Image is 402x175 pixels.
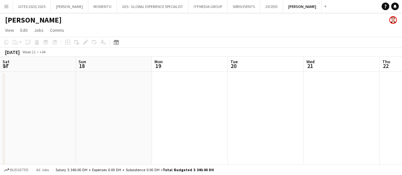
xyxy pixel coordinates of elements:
[230,59,238,64] span: Tue
[283,0,322,13] button: [PERSON_NAME]
[3,26,17,34] a: View
[305,62,315,70] span: 21
[51,0,88,13] button: [PERSON_NAME]
[5,15,62,25] h1: [PERSON_NAME]
[88,0,117,13] button: MOMENTO
[389,16,397,24] app-user-avatar: Hanna Emia
[78,59,86,64] span: Sun
[35,167,50,172] span: All jobs
[2,62,10,70] span: 17
[31,26,46,34] a: Jobs
[163,167,214,172] span: Total Budgeted 5 340.00 DH
[5,27,14,33] span: View
[260,0,283,13] button: 2XCEED
[39,50,45,54] div: +04
[13,0,51,13] button: GITEX 2020/ 2025
[188,0,228,13] button: ITP MEDIA GROUP
[47,26,67,34] a: Comms
[5,49,20,55] div: [DATE]
[50,27,64,33] span: Comms
[21,50,37,54] span: Week 21
[56,167,214,172] div: Salary 5 340.00 DH + Expenses 0.00 DH + Subsistence 0.00 DH =
[381,62,390,70] span: 22
[154,59,163,64] span: Mon
[3,166,30,173] button: Budgeted
[153,62,163,70] span: 19
[78,62,86,70] span: 18
[228,0,260,13] button: SIREN EVENTS
[3,59,10,64] span: Sat
[20,27,28,33] span: Edit
[34,27,44,33] span: Jobs
[306,59,315,64] span: Wed
[117,0,188,13] button: GES - GLOBAL EXPERIENCE SPECIALIST
[10,168,29,172] span: Budgeted
[382,59,390,64] span: Thu
[18,26,30,34] a: Edit
[229,62,238,70] span: 20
